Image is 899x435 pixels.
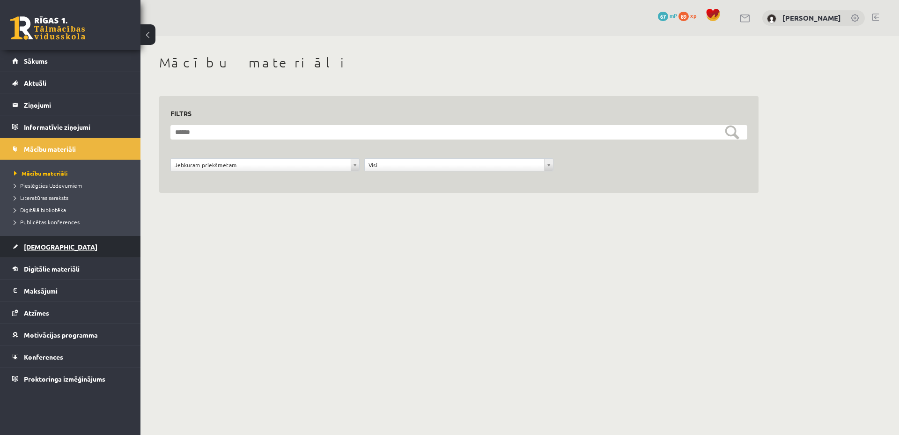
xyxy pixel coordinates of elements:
[14,218,80,226] span: Publicētas konferences
[24,331,98,339] span: Motivācijas programma
[12,346,129,368] a: Konferences
[658,12,668,21] span: 67
[24,265,80,273] span: Digitālie materiāli
[12,50,129,72] a: Sākums
[690,12,696,19] span: xp
[14,193,131,202] a: Literatūras saraksts
[24,79,46,87] span: Aktuāli
[12,236,129,258] a: [DEMOGRAPHIC_DATA]
[24,145,76,153] span: Mācību materiāli
[24,280,129,302] legend: Maksājumi
[14,218,131,226] a: Publicētas konferences
[24,309,49,317] span: Atzīmes
[365,159,553,171] a: Visi
[14,169,131,177] a: Mācību materiāli
[175,159,347,171] span: Jebkuram priekšmetam
[14,182,82,189] span: Pieslēgties Uzdevumiem
[170,107,736,120] h3: Filtrs
[14,181,131,190] a: Pieslēgties Uzdevumiem
[24,375,105,383] span: Proktoringa izmēģinājums
[14,170,68,177] span: Mācību materiāli
[12,258,129,280] a: Digitālie materiāli
[159,55,759,71] h1: Mācību materiāli
[782,13,841,22] a: [PERSON_NAME]
[14,206,66,214] span: Digitālā bibliotēka
[14,206,131,214] a: Digitālā bibliotēka
[12,94,129,116] a: Ziņojumi
[12,302,129,324] a: Atzīmes
[14,194,68,201] span: Literatūras saraksts
[24,353,63,361] span: Konferences
[24,243,97,251] span: [DEMOGRAPHIC_DATA]
[678,12,689,21] span: 89
[678,12,701,19] a: 89 xp
[24,116,129,138] legend: Informatīvie ziņojumi
[12,138,129,160] a: Mācību materiāli
[12,368,129,390] a: Proktoringa izmēģinājums
[670,12,677,19] span: mP
[24,57,48,65] span: Sākums
[24,94,129,116] legend: Ziņojumi
[12,324,129,346] a: Motivācijas programma
[368,159,541,171] span: Visi
[12,280,129,302] a: Maksājumi
[12,72,129,94] a: Aktuāli
[658,12,677,19] a: 67 mP
[171,159,359,171] a: Jebkuram priekšmetam
[10,16,85,40] a: Rīgas 1. Tālmācības vidusskola
[12,116,129,138] a: Informatīvie ziņojumi
[767,14,776,23] img: Viktorija Romulāne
